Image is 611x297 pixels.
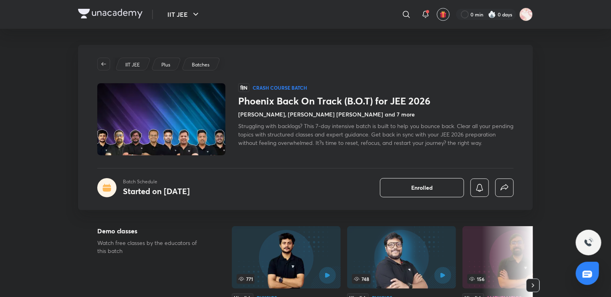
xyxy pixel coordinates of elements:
[124,61,141,68] a: IIT JEE
[125,61,140,68] p: IIT JEE
[78,9,143,20] a: Company Logo
[163,6,205,22] button: IIT JEE
[78,9,143,18] img: Company Logo
[192,61,209,68] p: Batches
[161,61,170,68] p: Plus
[123,178,190,185] p: Batch Schedule
[352,274,371,284] span: 748
[191,61,211,68] a: Batches
[253,84,307,91] p: Crash course Batch
[160,61,172,68] a: Plus
[238,95,514,107] h1: Phoenix Back On Track (B.O.T) for JEE 2026
[97,239,206,255] p: Watch free classes by the educators of this batch
[238,122,513,146] span: Struggling with backlogs? This 7-day intensive batch is built to help you bounce back. Clear all ...
[440,11,447,18] img: avatar
[488,10,496,18] img: streak
[584,238,593,247] img: ttu
[123,186,190,197] h4: Started on [DATE]
[238,110,415,118] h4: [PERSON_NAME], [PERSON_NAME] [PERSON_NAME] and 7 more
[380,178,464,197] button: Enrolled
[97,226,206,236] h5: Demo classes
[238,83,249,92] span: हिN
[467,274,486,284] span: 156
[519,8,533,21] img: Kritika Singh
[411,184,433,192] span: Enrolled
[237,274,255,284] span: 771
[96,82,227,156] img: Thumbnail
[437,8,450,21] button: avatar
